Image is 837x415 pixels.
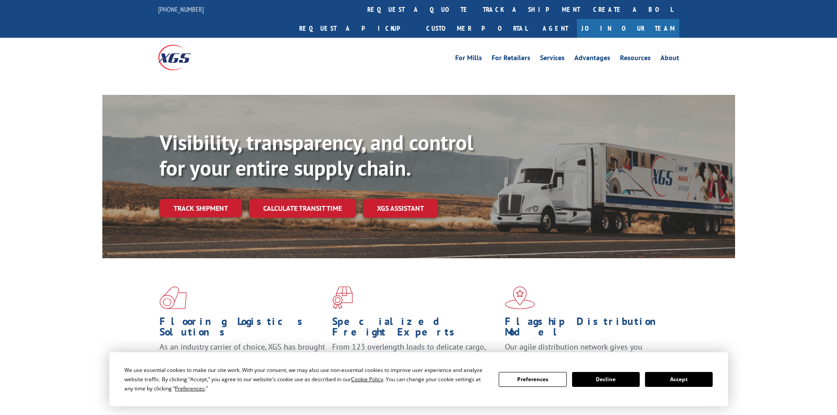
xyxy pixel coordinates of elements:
a: For Retailers [492,54,530,64]
a: Advantages [574,54,610,64]
a: [PHONE_NUMBER] [158,5,204,14]
a: Calculate transit time [249,199,356,218]
div: We use essential cookies to make our site work. With your consent, we may also use non-essential ... [124,365,488,393]
a: Join Our Team [577,19,679,38]
button: Accept [645,372,713,387]
a: Customer Portal [420,19,534,38]
img: xgs-icon-total-supply-chain-intelligence-red [159,286,187,309]
button: Decline [572,372,640,387]
span: Cookie Policy [351,375,383,383]
span: Our agile distribution network gives you nationwide inventory management on demand. [505,342,667,362]
button: Preferences [499,372,566,387]
a: For Mills [455,54,482,64]
b: Visibility, transparency, and control for your entire supply chain. [159,129,473,181]
a: XGS ASSISTANT [363,199,438,218]
h1: Flooring Logistics Solutions [159,316,326,342]
a: Request a pickup [293,19,420,38]
a: Track shipment [159,199,242,217]
a: Agent [534,19,577,38]
a: About [660,54,679,64]
a: Services [540,54,565,64]
div: Cookie Consent Prompt [109,352,728,406]
a: Resources [620,54,651,64]
img: xgs-icon-focused-on-flooring-red [332,286,353,309]
h1: Specialized Freight Experts [332,316,498,342]
img: xgs-icon-flagship-distribution-model-red [505,286,535,309]
span: As an industry carrier of choice, XGS has brought innovation and dedication to flooring logistics... [159,342,325,373]
h1: Flagship Distribution Model [505,316,671,342]
span: Preferences [175,385,205,392]
p: From 123 overlength loads to delicate cargo, our experienced staff knows the best way to move you... [332,342,498,381]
